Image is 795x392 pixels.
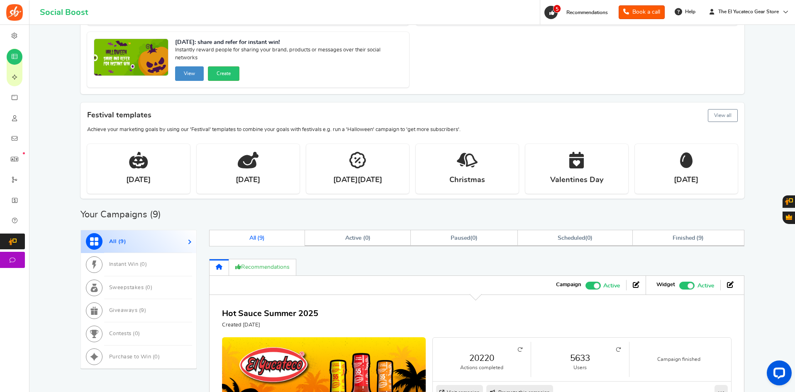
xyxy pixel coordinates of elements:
[550,175,603,185] strong: Valentines Day
[786,214,792,220] span: Gratisfaction
[650,280,720,290] li: Widget activated
[141,308,144,313] span: 9
[708,109,738,122] button: View all
[80,210,161,219] h2: Your Campaigns ( )
[451,235,478,241] span: ( )
[566,10,608,15] span: Recommendations
[109,354,160,360] span: Purchase to Win ( )
[783,212,795,224] button: Gratisfaction
[87,126,738,134] p: Achieve your marketing goals by using our 'Festival' templates to combine your goals with festiva...
[441,352,522,364] a: 20220
[715,8,782,15] span: The El Yucateco Gear Store
[109,285,153,290] span: Sweepstakes ( )
[229,259,296,276] a: Recommendations
[147,285,151,290] span: 0
[556,281,581,289] strong: Campaign
[135,331,139,336] span: 0
[441,364,522,371] small: Actions completed
[619,5,665,19] a: Book a call
[94,39,168,76] img: Recommended Campaigns
[154,354,158,360] span: 0
[236,175,260,185] strong: [DATE]
[698,235,702,241] span: 9
[109,239,127,244] span: All ( )
[222,321,318,329] p: Created [DATE]
[126,175,151,185] strong: [DATE]
[673,235,704,241] span: Finished ( )
[638,356,719,363] small: Campaign finished
[760,357,795,392] iframe: LiveChat chat widget
[697,281,714,290] span: Active
[671,5,700,18] a: Help
[558,235,585,241] span: Scheduled
[683,8,695,15] span: Help
[539,352,621,364] a: 5633
[259,235,263,241] span: 9
[175,46,402,63] span: Instantly reward people for sharing your brand, products or messages over their social networks
[587,235,590,241] span: 0
[109,308,146,313] span: Giveaways ( )
[558,235,592,241] span: ( )
[249,235,265,241] span: All ( )
[451,235,470,241] span: Paused
[109,331,140,336] span: Contests ( )
[120,239,124,244] span: 9
[333,175,382,185] strong: [DATE][DATE]
[656,281,675,289] strong: Widget
[23,152,25,154] em: New
[208,66,239,81] button: Create
[153,210,158,219] span: 9
[40,8,88,17] h1: Social Boost
[449,175,485,185] strong: Christmas
[553,5,561,13] span: 5
[87,107,738,124] h4: Festival templates
[544,6,612,19] a: 5 Recommendations
[365,235,368,241] span: 0
[175,39,402,47] strong: [DATE]: share and refer for instant win!
[674,175,698,185] strong: [DATE]
[345,235,371,241] span: Active ( )
[222,309,318,318] a: Hot Sauce Summer 2025
[6,4,23,21] img: Social Boost
[539,364,621,371] small: Users
[603,281,620,290] span: Active
[141,262,145,267] span: 0
[109,262,147,267] span: Instant Win ( )
[175,66,204,81] button: View
[472,235,476,241] span: 0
